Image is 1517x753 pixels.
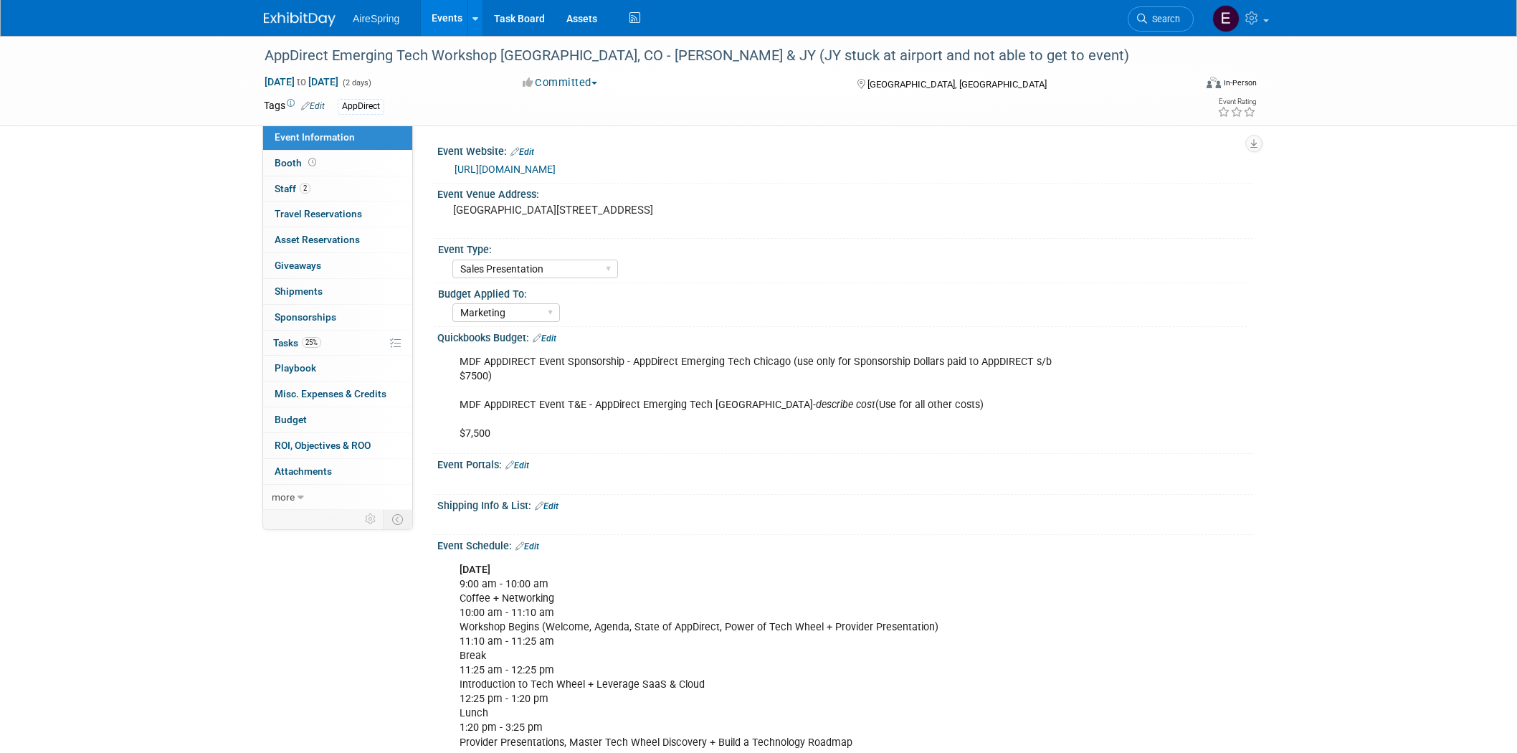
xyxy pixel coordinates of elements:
a: Event Information [263,125,412,150]
span: Playbook [275,362,316,374]
a: Staff2 [263,176,412,202]
span: 2 [300,183,310,194]
div: MDF AppDIRECT Event Sponsorship - AppDirect Emerging Tech Chicago (use only for Sponsorship Dolla... [450,348,1095,448]
a: Edit [533,333,556,344]
a: Shipments [263,279,412,304]
div: In-Person [1223,77,1257,88]
a: Giveaways [263,253,412,278]
span: Search [1147,14,1180,24]
div: Event Website: [437,141,1253,159]
a: more [263,485,412,510]
a: Booth [263,151,412,176]
img: ExhibitDay [264,12,336,27]
span: Booth not reserved yet [305,157,319,168]
span: Staff [275,183,310,194]
div: Shipping Info & List: [437,495,1253,513]
a: Sponsorships [263,305,412,330]
td: Personalize Event Tab Strip [358,510,384,529]
a: Edit [535,501,558,511]
div: AppDirect [338,99,384,114]
span: (2 days) [341,78,371,87]
pre: [GEOGRAPHIC_DATA][STREET_ADDRESS] [453,204,761,217]
span: Event Information [275,131,355,143]
a: Attachments [263,459,412,484]
span: Attachments [275,465,332,477]
a: Edit [301,101,325,111]
span: [DATE] [DATE] [264,75,339,88]
span: to [295,76,308,87]
td: Tags [264,98,325,115]
span: Misc. Expenses & Credits [275,388,386,399]
a: Playbook [263,356,412,381]
span: Budget [275,414,307,425]
span: Tasks [273,337,321,349]
a: Travel Reservations [263,202,412,227]
span: Sponsorships [275,311,336,323]
img: Format-Inperson.png [1207,77,1221,88]
img: erica arjona [1212,5,1240,32]
a: Search [1128,6,1194,32]
div: Budget Applied To: [438,283,1247,301]
span: [GEOGRAPHIC_DATA], [GEOGRAPHIC_DATA] [867,79,1047,90]
a: Budget [263,407,412,432]
span: Booth [275,157,319,169]
div: Event Portals: [437,454,1253,473]
a: Asset Reservations [263,227,412,252]
span: more [272,491,295,503]
span: Shipments [275,285,323,297]
a: [URL][DOMAIN_NAME] [455,164,556,175]
div: Event Venue Address: [437,184,1253,202]
div: Quickbooks Budget: [437,327,1253,346]
span: AireSpring [353,13,399,24]
a: Edit [515,541,539,551]
span: 25% [302,337,321,348]
span: ROI, Objectives & ROO [275,440,371,451]
b: [DATE] [460,564,490,576]
div: AppDirect Emerging Tech Workshop [GEOGRAPHIC_DATA], CO - [PERSON_NAME] & JY (JY stuck at airport ... [260,43,1172,69]
a: ROI, Objectives & ROO [263,433,412,458]
i: -describe cost [813,399,875,411]
a: Tasks25% [263,331,412,356]
td: Toggle Event Tabs [384,510,413,529]
a: Edit [505,460,529,470]
span: Travel Reservations [275,208,362,219]
div: Event Type: [438,239,1247,257]
span: Asset Reservations [275,234,360,245]
div: Event Rating [1217,98,1256,105]
div: Event Format [1109,75,1257,96]
span: Giveaways [275,260,321,271]
a: Misc. Expenses & Credits [263,382,412,407]
div: Event Schedule: [437,535,1253,554]
button: Committed [518,75,603,90]
a: Edit [510,147,534,157]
